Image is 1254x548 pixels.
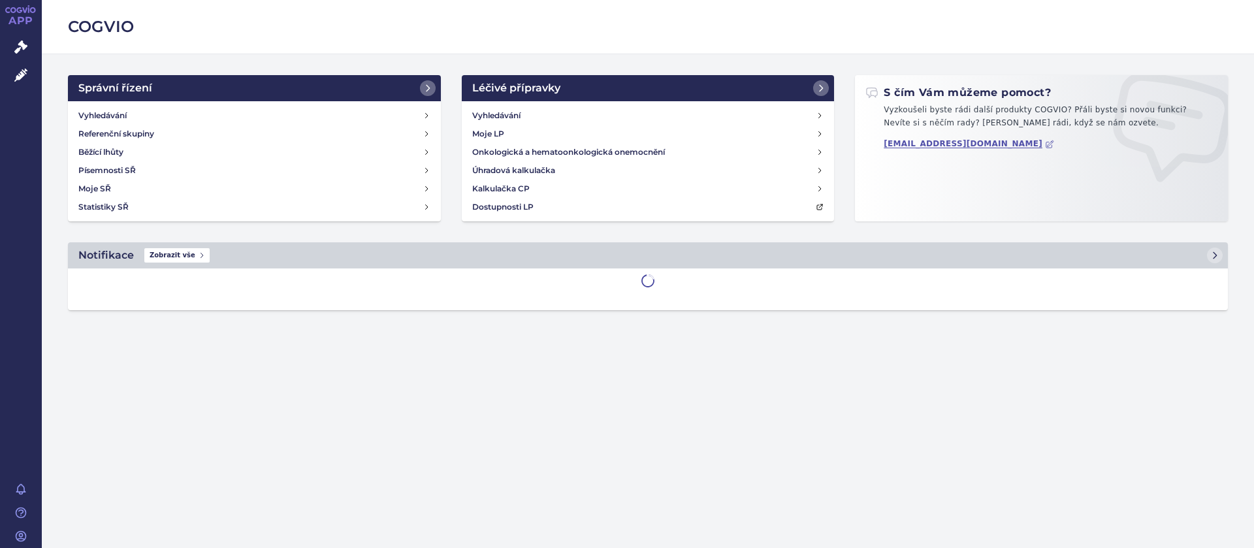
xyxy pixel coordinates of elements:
[78,164,136,177] h4: Písemnosti SŘ
[467,106,829,125] a: Vyhledávání
[78,127,154,140] h4: Referenční skupiny
[472,146,665,159] h4: Onkologická a hematoonkologická onemocnění
[865,86,1051,100] h2: S čím Vám můžeme pomoct?
[472,182,530,195] h4: Kalkulačka CP
[68,242,1228,268] a: NotifikaceZobrazit vše
[884,139,1054,149] a: [EMAIL_ADDRESS][DOMAIN_NAME]
[144,248,210,263] span: Zobrazit vše
[467,161,829,180] a: Úhradová kalkulačka
[472,127,504,140] h4: Moje LP
[73,125,436,143] a: Referenční skupiny
[73,161,436,180] a: Písemnosti SŘ
[78,201,129,214] h4: Statistiky SŘ
[472,201,534,214] h4: Dostupnosti LP
[462,75,835,101] a: Léčivé přípravky
[467,180,829,198] a: Kalkulačka CP
[78,146,123,159] h4: Běžící lhůty
[467,143,829,161] a: Onkologická a hematoonkologická onemocnění
[78,248,134,263] h2: Notifikace
[73,198,436,216] a: Statistiky SŘ
[73,180,436,198] a: Moje SŘ
[78,182,111,195] h4: Moje SŘ
[865,104,1217,135] p: Vyzkoušeli byste rádi další produkty COGVIO? Přáli byste si novou funkci? Nevíte si s něčím rady?...
[68,16,1228,38] h2: COGVIO
[472,80,560,96] h2: Léčivé přípravky
[73,106,436,125] a: Vyhledávání
[78,109,127,122] h4: Vyhledávání
[78,80,152,96] h2: Správní řízení
[68,75,441,101] a: Správní řízení
[472,109,521,122] h4: Vyhledávání
[472,164,555,177] h4: Úhradová kalkulačka
[467,198,829,216] a: Dostupnosti LP
[73,143,436,161] a: Běžící lhůty
[467,125,829,143] a: Moje LP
